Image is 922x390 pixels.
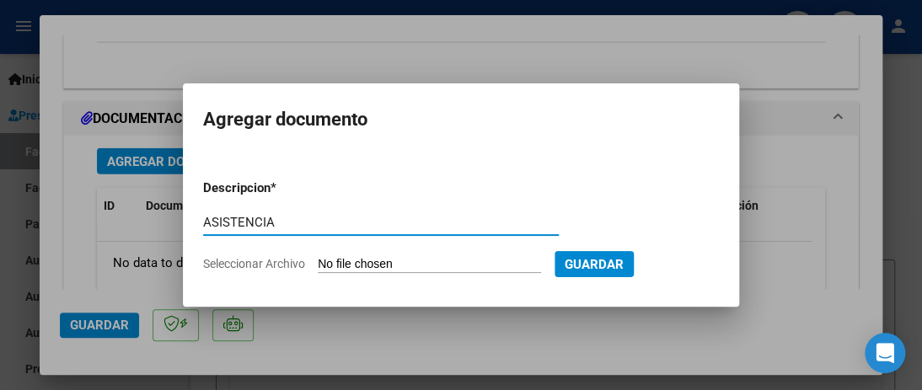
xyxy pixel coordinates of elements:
span: Seleccionar Archivo [203,257,305,270]
div: Open Intercom Messenger [865,333,905,373]
h2: Agregar documento [203,104,719,136]
p: Descripcion [203,179,358,198]
span: Guardar [565,257,624,272]
button: Guardar [555,251,634,277]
